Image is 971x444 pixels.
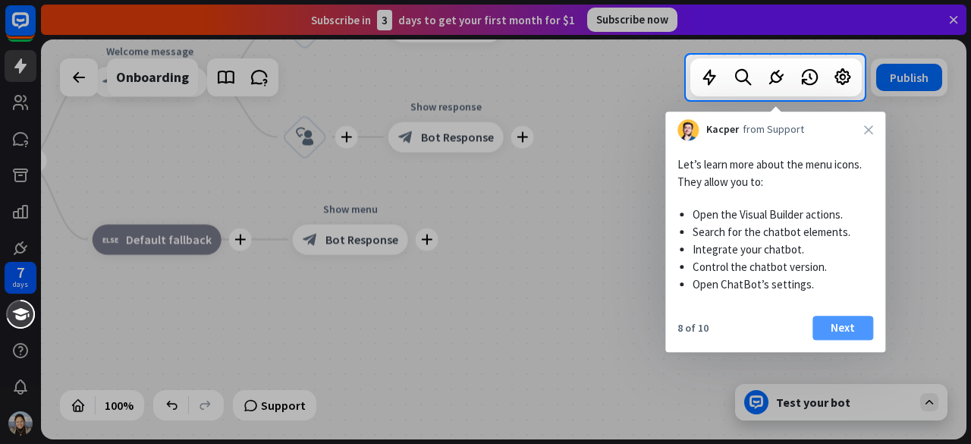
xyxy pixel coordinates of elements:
i: close [864,125,873,134]
li: Control the chatbot version. [693,258,858,276]
li: Open the Visual Builder actions. [693,206,858,223]
li: Integrate your chatbot. [693,241,858,258]
button: Open LiveChat chat widget [12,6,58,52]
button: Next [812,316,873,340]
div: 8 of 10 [677,321,709,335]
span: Kacper [706,123,739,138]
p: Let’s learn more about the menu icons. They allow you to: [677,156,873,191]
li: Search for the chatbot elements. [693,223,858,241]
span: from Support [743,123,804,138]
li: Open ChatBot’s settings. [693,276,858,293]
